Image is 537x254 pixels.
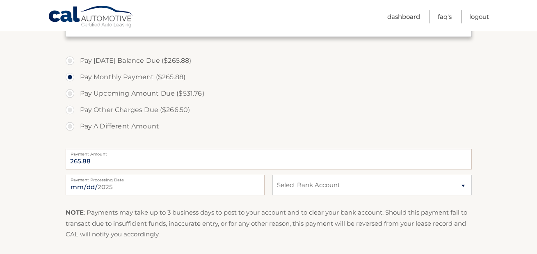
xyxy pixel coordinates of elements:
[66,53,472,69] label: Pay [DATE] Balance Due ($265.88)
[66,102,472,118] label: Pay Other Charges Due ($266.50)
[66,149,472,169] input: Payment Amount
[66,208,84,216] strong: NOTE
[66,149,472,156] label: Payment Amount
[387,10,420,23] a: Dashboard
[66,69,472,85] label: Pay Monthly Payment ($265.88)
[66,175,265,181] label: Payment Processing Date
[48,5,134,29] a: Cal Automotive
[66,207,472,240] p: : Payments may take up to 3 business days to post to your account and to clear your bank account....
[66,175,265,195] input: Payment Date
[469,10,489,23] a: Logout
[66,85,472,102] label: Pay Upcoming Amount Due ($531.76)
[438,10,452,23] a: FAQ's
[66,118,472,135] label: Pay A Different Amount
